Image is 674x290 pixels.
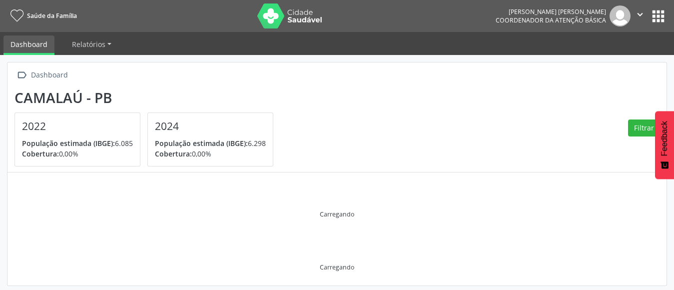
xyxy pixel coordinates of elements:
p: 6.085 [22,138,133,148]
i:  [14,68,29,82]
img: img [610,5,631,26]
p: 6.298 [155,138,266,148]
button: apps [650,7,667,25]
span: Relatórios [72,39,105,49]
div: Carregando [320,210,354,218]
button: Filtrar [628,119,660,136]
div: Camalaú - PB [14,89,280,106]
span: População estimada (IBGE): [155,138,248,148]
span: Coordenador da Atenção Básica [496,16,606,24]
span: Cobertura: [155,149,192,158]
div: Carregando [320,263,354,271]
div: [PERSON_NAME] [PERSON_NAME] [496,7,606,16]
span: População estimada (IBGE): [22,138,115,148]
a: Saúde da Família [7,7,77,24]
span: Saúde da Família [27,11,77,20]
a: Relatórios [65,35,118,53]
span: Cobertura: [22,149,59,158]
h4: 2022 [22,120,133,132]
p: 0,00% [155,148,266,159]
span: Feedback [660,121,669,156]
h4: 2024 [155,120,266,132]
div: Dashboard [29,68,69,82]
button:  [631,5,650,26]
a: Dashboard [3,35,54,55]
a:  Dashboard [14,68,69,82]
p: 0,00% [22,148,133,159]
i:  [635,9,646,20]
button: Feedback - Mostrar pesquisa [655,111,674,179]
